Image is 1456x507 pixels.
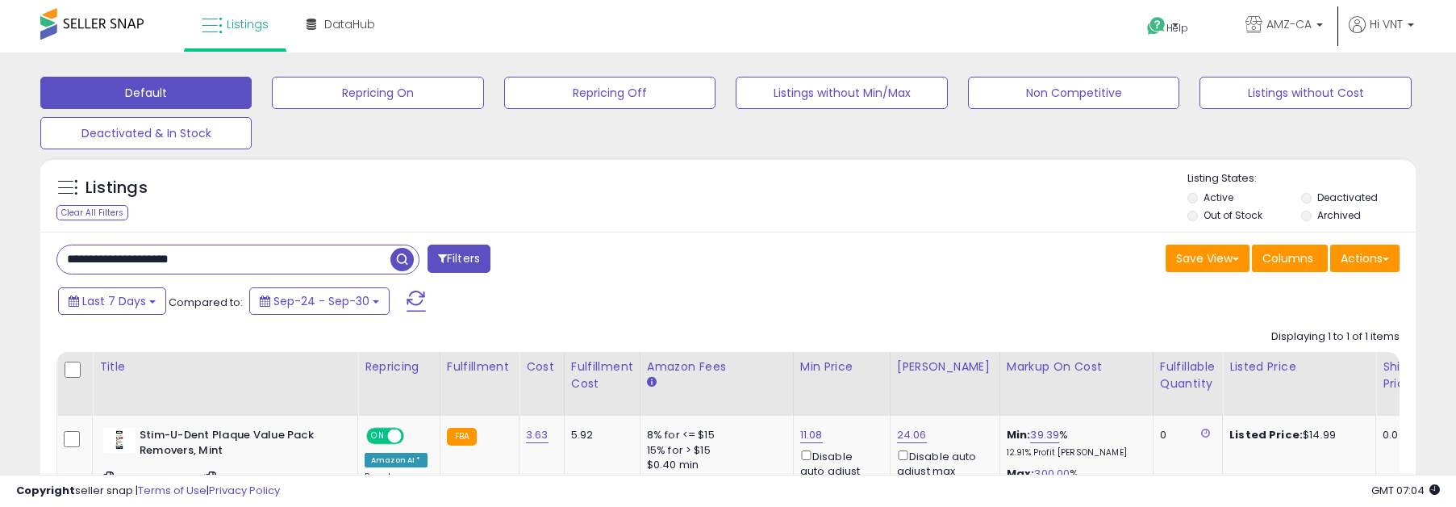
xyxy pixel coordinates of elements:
i: Get Help [1146,16,1166,36]
div: Listed Price [1229,358,1369,375]
label: Deactivated [1317,191,1378,204]
label: Out of Stock [1204,208,1262,222]
div: Repricing [365,358,433,375]
button: Listings without Min/Max [736,77,947,109]
a: B002OVM2M2 [136,471,201,485]
small: FBA [447,428,477,446]
a: 11.08 [800,427,823,443]
a: Help [1134,4,1220,52]
a: 24.06 [897,427,927,443]
div: Fulfillment [447,358,512,375]
span: Columns [1262,250,1313,266]
h5: Listings [86,177,148,199]
div: 8% for <= $15 [647,428,781,442]
b: Listed Price: [1229,427,1303,442]
div: Disable auto adjust min [800,447,878,494]
div: Clear All Filters [56,205,128,220]
div: 15% for > $15 [647,443,781,458]
div: 5.92 [571,428,628,442]
a: 3.63 [526,427,549,443]
button: Actions [1330,245,1400,272]
a: Hi VNT [1349,16,1414,52]
button: Filters [428,245,490,273]
div: Amazon AI * [365,453,428,467]
div: Fulfillable Quantity [1160,358,1216,392]
span: Listings [227,16,269,32]
button: Deactivated & In Stock [40,117,252,149]
b: Stim-U-Dent Plaque Value Pack Removers, Mint [140,428,336,462]
div: Amazon Fees [647,358,786,375]
button: Listings without Cost [1199,77,1411,109]
span: Sep-24 - Sep-30 [273,293,369,309]
a: Terms of Use [138,483,207,498]
div: Disable auto adjust max [897,447,987,479]
span: ON [368,429,388,443]
div: Cost [526,358,557,375]
span: DataHub [324,16,375,32]
button: Repricing Off [504,77,715,109]
img: 31Ooc2RuErL._SL40_.jpg [103,428,136,453]
div: 0.00 [1383,428,1409,442]
label: Archived [1317,208,1361,222]
span: OFF [402,429,428,443]
button: Sep-24 - Sep-30 [249,287,390,315]
a: 300.00 [1034,466,1070,482]
b: Max: [1007,466,1035,481]
span: AMZ-CA [1266,16,1312,32]
div: Ship Price [1383,358,1415,392]
a: Privacy Policy [209,483,280,498]
div: Min Price [800,358,883,375]
button: Last 7 Days [58,287,166,315]
div: Fulfillment Cost [571,358,633,392]
button: Non Competitive [968,77,1179,109]
div: Markup on Cost [1007,358,1146,375]
strong: Copyright [16,483,75,498]
span: Compared to: [169,295,243,310]
label: Active [1204,191,1233,204]
div: seller snap | | [16,484,280,499]
div: [PERSON_NAME] [897,358,993,375]
small: Amazon Fees. [647,375,657,390]
div: Title [99,358,351,375]
p: 12.91% Profit [PERSON_NAME] [1007,447,1141,459]
th: The percentage added to the cost of goods (COGS) that forms the calculator for Min & Max prices. [999,352,1153,416]
div: $0.40 min [647,458,781,472]
div: % [1007,428,1141,458]
button: Repricing On [272,77,483,109]
span: Last 7 Days [82,293,146,309]
button: Save View [1166,245,1249,272]
span: Help [1166,21,1188,35]
div: Displaying 1 to 1 of 1 items [1271,329,1400,345]
p: Listing States: [1187,171,1416,186]
div: 0 [1160,428,1210,442]
button: Default [40,77,252,109]
span: 2025-10-8 07:04 GMT [1371,483,1440,498]
span: | SKU: C1486-QKD-11050-G0233 [103,471,323,496]
span: Hi VNT [1370,16,1403,32]
b: Min: [1007,427,1031,442]
button: Columns [1252,245,1328,272]
a: 39.39 [1030,427,1059,443]
div: % [1007,467,1141,497]
div: $14.99 [1229,428,1363,442]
